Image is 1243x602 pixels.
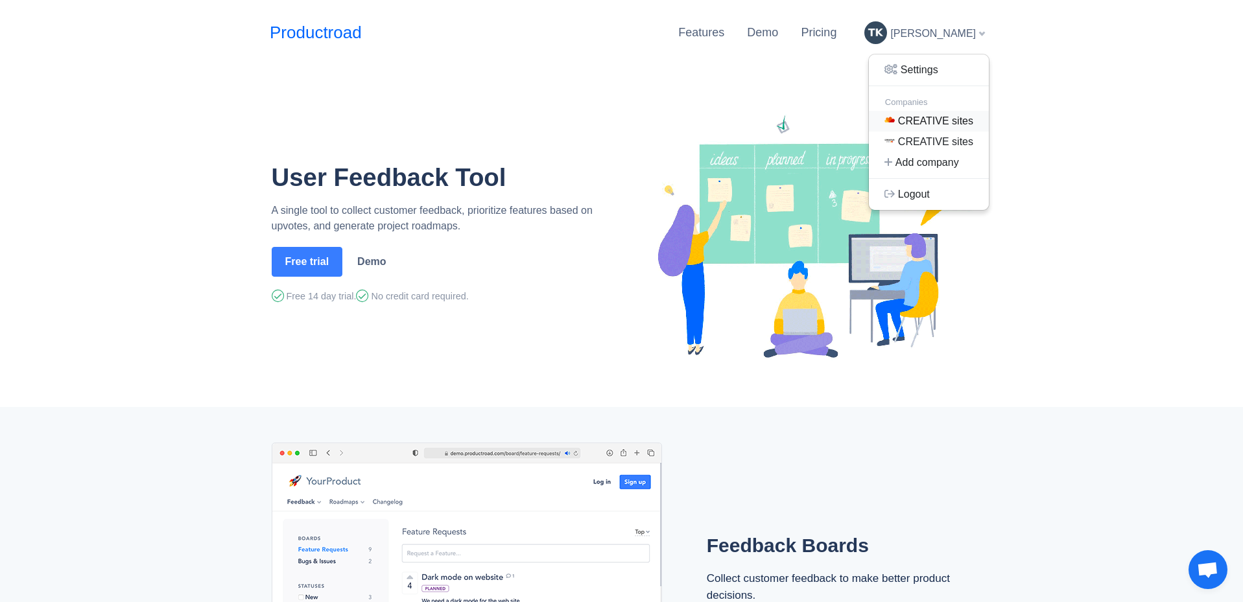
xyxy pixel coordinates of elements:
a: CREATIVE sites [869,132,989,152]
div: Free 14 day trial. No credit card required. [272,288,617,304]
h1: User Feedback Tool [272,163,617,192]
a: Otvorený chat [1189,550,1227,589]
a: Features [678,26,724,39]
a: Add company [869,152,989,173]
p: A single tool to collect customer feedback, prioritize features based on upvotes, and generate pr... [272,203,617,234]
a: Settings [869,60,989,80]
h2: Feedback Boards [707,534,959,557]
a: CREATIVE sites [869,111,989,132]
a: Productroad [270,20,362,45]
a: Demo [747,26,778,39]
a: Logout [869,184,989,205]
div: [PERSON_NAME] [859,16,989,49]
img: Productroad [643,102,975,365]
a: Pricing [801,26,836,39]
div: Companies [885,96,973,109]
button: Free trial [272,247,343,277]
img: CREATIVE sites logo [884,115,895,125]
img: Tomáš Karas userpic [864,21,887,44]
div: [PERSON_NAME] [868,54,989,211]
span: [PERSON_NAME] [890,28,976,39]
img: CREATIVE sites logo [884,135,895,146]
a: Demo [349,249,394,274]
